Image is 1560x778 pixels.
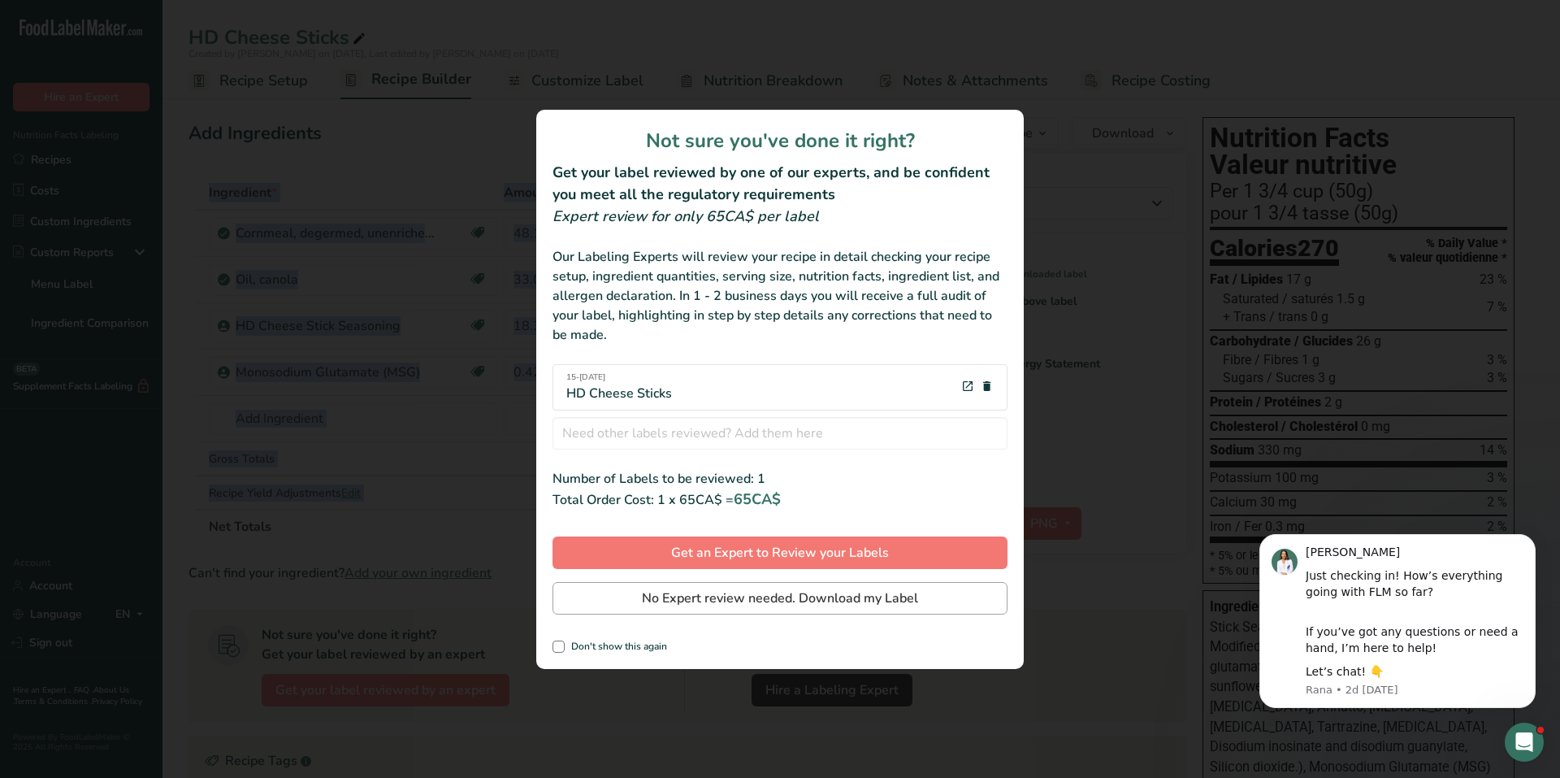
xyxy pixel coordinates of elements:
[565,641,667,653] span: Don't show this again
[734,489,781,509] span: 65CA$
[566,372,672,384] span: 15-[DATE]
[552,469,1007,489] div: Number of Labels to be reviewed: 1
[566,372,672,403] div: HD Cheese Sticks
[552,247,1007,345] div: Our Labeling Experts will review your recipe in detail checking your recipe setup, ingredient qua...
[1235,510,1560,734] iframe: Intercom notifications message
[552,206,1007,228] div: Expert review for only 65CA$ per label
[642,589,918,608] span: No Expert review needed. Download my Label
[552,126,1007,155] h1: Not sure you've done it right?
[552,162,1007,206] h2: Get your label reviewed by one of our experts, and be confident you meet all the regulatory requi...
[671,543,889,563] span: Get an Expert to Review your Labels
[552,489,1007,511] div: Total Order Cost: 1 x 65CA$ =
[552,582,1007,615] button: No Expert review needed. Download my Label
[552,537,1007,569] button: Get an Expert to Review your Labels
[1505,723,1544,762] iframe: Intercom live chat
[552,417,1007,450] input: Need other labels reviewed? Add them here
